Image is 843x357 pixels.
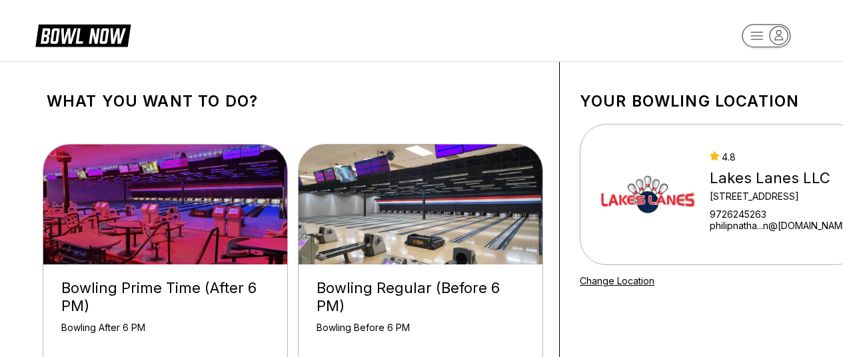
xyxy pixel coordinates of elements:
img: Bowling Prime Time (After 6 PM) [43,145,289,264]
img: Lakes Lanes LLC [598,145,698,244]
a: Change Location [580,275,654,286]
div: Bowling After 6 PM [61,322,269,345]
img: Bowling Regular (Before 6 PM) [299,145,544,264]
div: Bowling Before 6 PM [317,322,524,345]
h1: What you want to do? [47,92,539,111]
div: Bowling Prime Time (After 6 PM) [61,279,269,315]
div: Bowling Regular (Before 6 PM) [317,279,524,315]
